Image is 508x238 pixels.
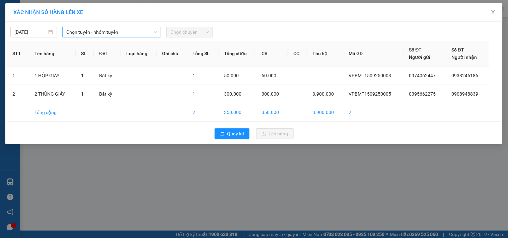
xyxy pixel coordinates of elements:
[307,41,344,67] th: Thu hộ
[409,73,436,78] span: 0974062447
[491,10,496,15] span: close
[29,41,76,67] th: Tên hàng
[220,131,225,137] span: rollback
[256,103,288,122] td: 350.000
[452,54,477,60] span: Người nhận
[94,67,121,85] td: Bất kỳ
[193,73,195,78] span: 1
[157,41,187,67] th: Ghi chú
[29,85,76,103] td: 2 THÙNG GIẤY
[193,91,195,97] span: 1
[7,85,29,103] td: 2
[224,73,239,78] span: 50.000
[153,30,157,34] span: down
[349,91,391,97] span: VPBMT1509250005
[409,47,422,52] span: Số ĐT
[29,67,76,85] td: 1 HỘP GIẤY
[219,103,256,122] td: 350.000
[409,91,436,97] span: 0395662275
[409,54,431,60] span: Người gửi
[81,73,84,78] span: 1
[94,41,121,67] th: ĐVT
[312,91,334,97] span: 3.900.000
[13,9,83,15] span: XÁC NHẬN SỐ HÀNG LÊN XE
[29,103,76,122] td: Tổng cộng
[66,27,157,37] span: Chọn tuyến - nhóm tuyến
[452,91,479,97] span: 0908948839
[307,103,344,122] td: 3.900.000
[349,73,391,78] span: VPBMT1509250003
[76,41,94,67] th: SL
[170,27,209,37] span: Chọn chuyến
[81,91,84,97] span: 1
[187,103,219,122] td: 2
[187,41,219,67] th: Tổng SL
[14,28,47,36] input: 15/09/2025
[288,41,307,67] th: CC
[7,67,29,85] td: 1
[484,3,503,22] button: Close
[94,85,121,103] td: Bất kỳ
[256,41,288,67] th: CR
[452,47,464,52] span: Số ĐT
[219,41,256,67] th: Tổng cước
[344,41,404,67] th: Mã GD
[262,73,276,78] span: 50.000
[344,103,404,122] td: 2
[452,73,479,78] span: 0933246186
[227,130,244,137] span: Quay lại
[262,91,279,97] span: 300.000
[256,128,294,139] button: uploadLên hàng
[121,41,157,67] th: Loại hàng
[7,41,29,67] th: STT
[224,91,241,97] span: 300.000
[215,128,249,139] button: rollbackQuay lại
